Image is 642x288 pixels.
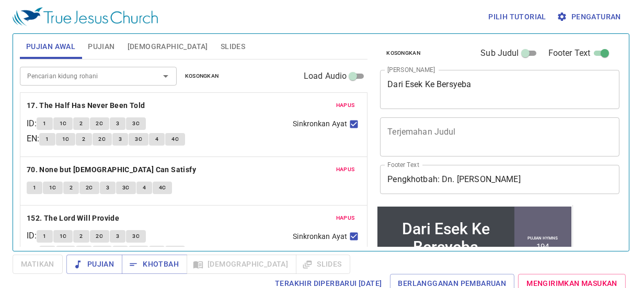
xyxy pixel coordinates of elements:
button: Kosongkan [179,70,225,82]
span: Footer Text [548,47,591,59]
span: 4 [143,183,146,193]
button: 3 [110,117,125,130]
span: 1C [62,135,70,144]
button: 17. The Half Has Never Been Told [27,99,147,112]
button: Pengaturan [555,7,625,27]
button: 2 [63,182,79,194]
button: 3C [116,182,136,194]
span: 2 [82,135,85,144]
p: EN : [27,245,39,258]
span: 1C [49,183,56,193]
button: 4C [153,182,173,194]
span: Khotbah [130,258,179,271]
b: 70. None but [DEMOGRAPHIC_DATA] Can Satisfy [27,163,196,176]
button: 4 [149,246,165,258]
button: 3 [112,246,128,258]
span: 3 [119,135,122,144]
span: Pujian Awal [26,40,75,53]
button: 1 [27,182,42,194]
span: Hapus [336,165,355,174]
button: 2 [73,230,89,243]
button: 1 [39,133,55,146]
span: 2C [86,183,93,193]
span: 1 [43,119,46,128]
button: 3 [110,230,125,243]
button: 2 [76,246,91,258]
span: Sinkronkan Ayat [293,231,347,242]
span: 1 [33,183,36,193]
button: 4C [165,133,185,146]
span: 1C [60,119,67,128]
span: 1 [45,135,49,144]
button: 2 [73,117,89,130]
span: 4C [159,183,166,193]
span: 4 [155,135,158,144]
span: 3 [116,232,119,241]
button: 3C [129,246,148,258]
button: 3C [126,117,146,130]
span: 1C [60,232,67,241]
span: 2 [79,232,83,241]
p: ID : [27,117,37,130]
span: Kosongkan [185,71,219,81]
button: 4C [165,246,185,258]
button: 3C [129,133,148,146]
span: 4C [171,135,179,144]
span: Hapus [336,101,355,110]
button: Pujian [66,255,122,274]
span: 2 [70,183,73,193]
span: Load Audio [304,70,347,82]
button: 70. None but [DEMOGRAPHIC_DATA] Can Satisfy [27,163,198,176]
textarea: Dari Esek Ke Bersyeba [387,79,612,99]
span: 1 [43,232,46,241]
span: Kosongkan [386,49,420,58]
button: Pilih tutorial [484,7,551,27]
span: 3C [122,183,130,193]
span: Sinkronkan Ayat [293,118,347,129]
span: 3C [132,232,140,241]
span: Pengaturan [559,10,621,23]
button: 3 [112,133,128,146]
button: Kosongkan [380,47,427,59]
button: Hapus [330,212,361,224]
span: Sub Judul [480,47,519,59]
button: Open [158,69,173,83]
span: Pujian [88,40,114,53]
span: 2C [96,232,104,241]
span: 3C [135,135,142,144]
button: 3 [100,182,116,194]
button: Khotbah [122,255,187,274]
span: Pujian [75,258,114,271]
button: Hapus [330,99,361,112]
button: 1 [37,117,52,130]
button: 1C [43,182,63,194]
button: 1 [39,246,55,258]
p: EN : [27,133,39,145]
span: [DEMOGRAPHIC_DATA] [128,40,208,53]
button: 1 [37,230,52,243]
span: 3 [106,183,109,193]
img: True Jesus Church [13,7,158,26]
button: 3C [126,230,146,243]
button: 152. The Lord Will Provide [27,212,121,225]
p: ID : [27,230,37,242]
b: 17. The Half Has Never Been Told [27,99,145,112]
span: Pilih tutorial [488,10,546,23]
button: 2C [93,133,112,146]
button: 4 [149,133,165,146]
span: 2C [96,119,104,128]
span: 2C [99,135,106,144]
button: 1C [53,117,73,130]
span: 3C [132,119,140,128]
button: 1C [56,246,76,258]
button: Hapus [330,163,361,176]
span: Slides [221,40,245,53]
b: 152. The Lord Will Provide [27,212,119,225]
button: 1C [53,230,73,243]
button: 2C [90,230,110,243]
